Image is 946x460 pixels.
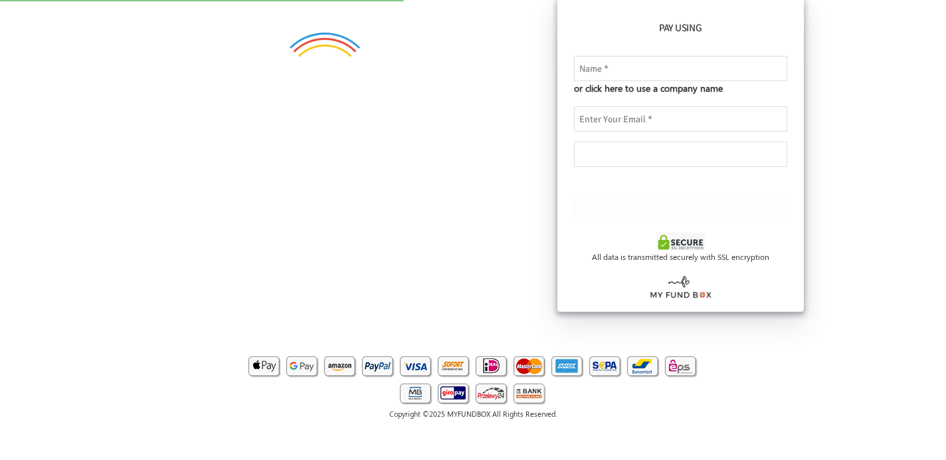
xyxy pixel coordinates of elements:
img: Apple Pay [247,352,282,379]
img: p24 Pay [474,379,510,406]
img: sepa Pay [588,352,623,379]
img: Mastercard Pay [512,352,547,379]
img: Ideal Pay [474,352,510,379]
span: Copyright © 2025 MYFUNDBOX All Rights Reserved. [389,409,557,419]
img: EPS Pay [664,352,699,379]
h6: Pay using [571,21,791,36]
img: Paypal [361,352,396,379]
span: or click here to use a company name [574,81,723,96]
input: Name * [574,56,788,81]
img: Visa [399,352,434,379]
img: banktransfer [512,379,547,406]
div: All data is transmitted securely with SSL encryption [571,251,791,263]
img: Google Pay [285,352,320,379]
img: american_express Pay [550,352,585,379]
img: mb Pay [399,379,434,406]
img: giropay [436,379,472,406]
img: Sofort Pay [436,352,472,379]
input: Enter Your Email * [574,106,788,132]
img: Bancontact Pay [626,352,661,379]
img: Amazon [323,352,358,379]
